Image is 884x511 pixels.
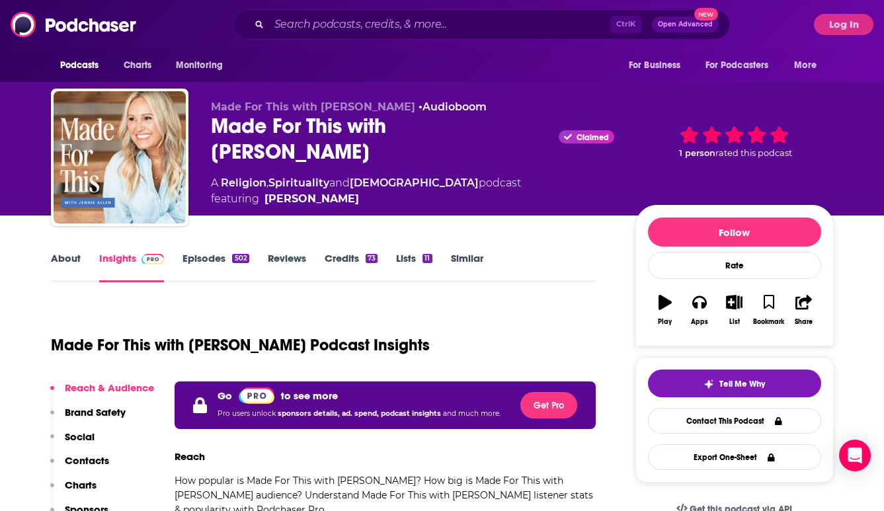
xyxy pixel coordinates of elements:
[50,430,95,455] button: Social
[682,286,717,334] button: Apps
[679,148,715,158] span: 1 person
[141,254,165,264] img: Podchaser Pro
[839,440,871,471] div: Open Intercom Messenger
[65,479,97,491] p: Charts
[717,286,751,334] button: List
[396,252,432,282] a: Lists11
[99,252,165,282] a: InsightsPodchaser Pro
[795,318,813,326] div: Share
[658,318,672,326] div: Play
[264,191,359,207] a: [PERSON_NAME]
[50,406,126,430] button: Brand Safety
[329,177,350,189] span: and
[752,286,786,334] button: Bookmark
[366,254,378,263] div: 73
[211,100,415,113] span: Made For This with [PERSON_NAME]
[239,387,275,404] a: Pro website
[65,381,154,394] p: Reach & Audience
[65,454,109,467] p: Contacts
[50,479,97,503] button: Charts
[50,381,154,406] button: Reach & Audience
[697,53,788,78] button: open menu
[719,379,765,389] span: Tell Me Why
[715,148,792,158] span: rated this podcast
[652,17,719,32] button: Open AdvancedNew
[703,379,714,389] img: tell me why sparkle
[269,14,610,35] input: Search podcasts, credits, & more...
[785,53,833,78] button: open menu
[221,177,266,189] a: Religion
[281,389,338,402] p: to see more
[211,191,521,207] span: featuring
[620,53,698,78] button: open menu
[51,252,81,282] a: About
[268,177,329,189] a: Spirituality
[350,177,479,189] a: [DEMOGRAPHIC_DATA]
[115,53,160,78] a: Charts
[610,16,641,33] span: Ctrl K
[577,134,609,141] span: Claimed
[218,404,501,424] p: Pro users unlock and much more.
[422,254,432,263] div: 11
[648,286,682,334] button: Play
[175,450,205,463] h3: Reach
[325,252,378,282] a: Credits73
[218,389,232,402] p: Go
[65,406,126,418] p: Brand Safety
[51,335,430,355] h1: Made For This with [PERSON_NAME] Podcast Insights
[648,444,821,470] button: Export One-Sheet
[182,252,249,282] a: Episodes502
[54,91,186,223] img: Made For This with Jennie Allen
[211,175,521,207] div: A podcast
[278,409,443,418] span: sponsors details, ad. spend, podcast insights
[65,430,95,443] p: Social
[50,454,109,479] button: Contacts
[753,318,784,326] div: Bookmark
[648,370,821,397] button: tell me why sparkleTell Me Why
[422,100,487,113] a: Audioboom
[124,56,152,75] span: Charts
[814,14,873,35] button: Log In
[51,53,116,78] button: open menu
[786,286,821,334] button: Share
[705,56,769,75] span: For Podcasters
[794,56,817,75] span: More
[232,254,249,263] div: 502
[648,408,821,434] a: Contact This Podcast
[11,12,138,37] img: Podchaser - Follow, Share and Rate Podcasts
[520,392,577,418] button: Get Pro
[635,100,834,183] div: 1 personrated this podcast
[233,9,730,40] div: Search podcasts, credits, & more...
[419,100,487,113] span: •
[658,21,713,28] span: Open Advanced
[239,387,275,404] img: Podchaser Pro
[694,8,718,20] span: New
[729,318,740,326] div: List
[60,56,99,75] span: Podcasts
[648,217,821,247] button: Follow
[176,56,223,75] span: Monitoring
[629,56,681,75] span: For Business
[268,252,306,282] a: Reviews
[648,252,821,279] div: Rate
[266,177,268,189] span: ,
[167,53,240,78] button: open menu
[451,252,483,282] a: Similar
[691,318,708,326] div: Apps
